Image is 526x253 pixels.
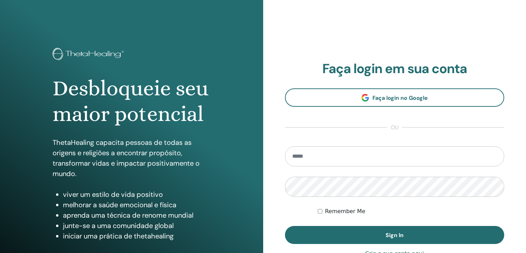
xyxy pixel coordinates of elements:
li: melhorar a saúde emocional e física [63,200,211,210]
a: Faça login no Google [285,88,505,107]
span: Sign In [386,232,404,239]
h2: Faça login em sua conta [285,61,505,77]
div: Keep me authenticated indefinitely or until I manually logout [318,207,504,216]
span: Faça login no Google [372,94,428,102]
label: Remember Me [325,207,366,216]
li: junte-se a uma comunidade global [63,220,211,231]
h1: Desbloqueie seu maior potencial [53,76,211,127]
li: iniciar uma prática de thetahealing [63,231,211,241]
button: Sign In [285,226,505,244]
li: viver um estilo de vida positivo [63,189,211,200]
li: aprenda uma técnica de renome mundial [63,210,211,220]
p: ThetaHealing capacita pessoas de todas as origens e religiões a encontrar propósito, transformar ... [53,137,211,179]
span: ou [387,123,402,132]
